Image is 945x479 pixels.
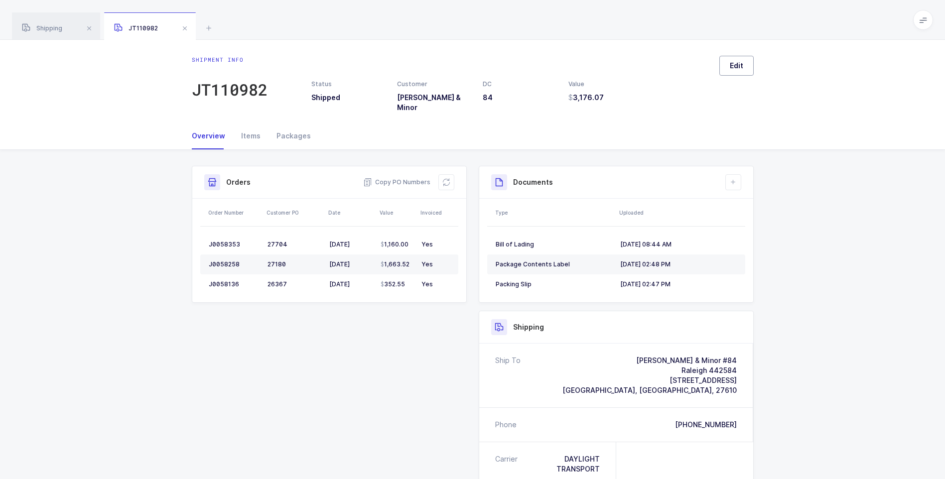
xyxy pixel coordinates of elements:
div: Bill of Lading [496,240,612,248]
div: Uploaded [619,209,742,217]
h3: Shipped [311,93,385,103]
h3: Shipping [513,322,544,332]
div: Shipment info [192,56,268,64]
div: J0058258 [209,260,260,268]
div: DAYLIGHT TRANSPORT [522,454,600,474]
div: Carrier [495,454,522,474]
div: Customer PO [267,209,322,217]
div: [DATE] [329,280,373,288]
h3: Orders [226,177,251,187]
h3: [PERSON_NAME] & Minor [397,93,471,113]
div: 26367 [268,280,321,288]
div: [DATE] [329,260,373,268]
span: 352.55 [381,280,405,288]
div: Value [568,80,642,89]
span: 1,160.00 [381,240,408,248]
span: [GEOGRAPHIC_DATA], [GEOGRAPHIC_DATA], 27610 [562,386,737,394]
div: [PERSON_NAME] & Minor #84 [562,356,737,365]
div: Type [495,209,613,217]
div: 27704 [268,240,321,248]
div: [DATE] 02:47 PM [620,280,737,288]
div: Value [380,209,414,217]
div: Customer [397,80,471,89]
div: [DATE] 08:44 AM [620,240,737,248]
div: Invoiced [420,209,455,217]
div: 27180 [268,260,321,268]
div: [STREET_ADDRESS] [562,375,737,385]
span: JT110982 [114,24,158,32]
span: Yes [421,260,433,268]
span: 3,176.07 [568,93,604,103]
div: Items [233,122,269,149]
div: [DATE] [329,240,373,248]
div: Phone [495,420,517,430]
div: Ship To [495,356,521,395]
div: Status [311,80,385,89]
div: [PHONE_NUMBER] [675,420,737,430]
div: J0058353 [209,240,260,248]
button: Edit [719,56,754,76]
span: Edit [730,61,743,71]
div: Raleigh 442584 [562,365,737,375]
span: Shipping [22,24,62,32]
div: Date [328,209,374,217]
h3: 84 [483,93,556,103]
div: Packing Slip [496,280,612,288]
button: Copy PO Numbers [363,177,430,187]
div: DC [483,80,556,89]
span: Yes [421,240,433,248]
div: Package Contents Label [496,260,612,268]
div: Packages [269,122,311,149]
div: [DATE] 02:48 PM [620,260,737,268]
h3: Documents [513,177,553,187]
span: 1,663.52 [381,260,409,268]
div: Overview [192,122,233,149]
div: J0058136 [209,280,260,288]
div: Order Number [208,209,261,217]
span: Yes [421,280,433,288]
